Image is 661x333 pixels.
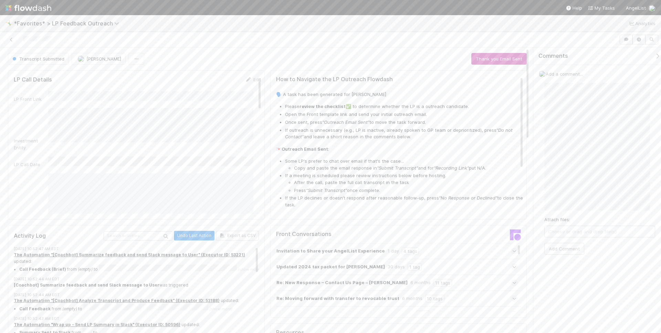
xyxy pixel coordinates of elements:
[14,233,102,239] h5: Activity Log
[393,311,413,318] div: 7 months
[14,292,264,298] div: [DATE] 10:52:44 AM EDT
[285,158,524,171] li: Some LP's prefer to chat over email if that's the case...
[285,127,524,140] li: If outreach is unnecessary (e.g., LP is inactive, already spoken to GP team or deprioritized), pr...
[588,5,615,11] span: My Tasks
[14,96,48,103] div: LP Front Link
[14,282,159,288] strong: [Coachbot] Summarize feedback and send Slack message to User
[276,279,408,287] strong: Re: New Response – Contact Us Page – [PERSON_NAME]
[545,226,655,237] span: Choose or drag and drop file(s)
[439,195,497,201] em: “No Response or Declined”
[276,311,390,318] strong: Tax timeline for 2024 investments on AngelList
[276,91,524,98] p: 🗣️ A task has been generated for [PERSON_NAME]
[14,252,264,273] div: updated:
[8,53,69,65] button: Transcript Submitted
[377,165,418,171] em: "Submit Transcript"
[544,216,570,223] label: Attach files:
[72,53,126,65] button: [PERSON_NAME]
[282,146,328,152] strong: Outreach Email Sent
[416,311,430,318] div: 1 tag
[294,165,524,172] li: Copy and paste the email response in and for put N/A.
[6,20,12,26] span: 🤸‍♂️
[471,53,527,65] button: Thank you Email Sent
[285,172,524,194] li: If a meeting is scheduled please review instructions below before hosting.
[276,247,385,255] strong: Invitation to Share your AngelList Experience
[14,276,264,282] div: [DATE] 10:52:44 AM EDT
[588,4,615,11] a: My Tasks
[388,247,399,255] div: 1 day
[434,165,469,171] em: "Recording Link"
[294,179,524,186] li: After the call, paste the full call transcript in the task
[14,252,245,257] a: The Automation "[Coachbot] Summarize feedback and send Slack message to User" (Executor ID: 53221)
[546,71,583,77] span: Add a comment...
[276,146,524,153] p: 💌 :
[19,304,264,312] summary: Call Feedback from (empty) to (show more)
[276,263,385,271] strong: Updated 2024 tax packet for [PERSON_NAME]
[388,263,405,271] div: 30 days
[245,77,261,82] a: Edit
[19,306,51,311] strong: Call Feedback
[11,56,64,62] span: Transcript Submitted
[544,243,584,255] button: Add Comment
[276,295,399,302] strong: Re: Moving forward with transfer to revocable trust
[294,187,524,194] li: Press once complete.
[14,298,220,303] a: The Automation "[Coachbot] Analyze Transcript and Produce Feedback" (Executor ID: 53188)
[285,119,524,126] li: Once sent, press to move the task forward.
[62,306,77,311] em: (empty)
[649,5,655,12] img: avatar_218ae7b5-dcd5-4ccc-b5d5-7cc00ae2934f.png
[408,263,422,271] div: 1 tag
[14,161,48,168] div: LP Call Date
[14,76,52,83] h5: LP Call Details
[14,298,264,312] div: updated:
[566,4,582,11] div: Help
[433,279,452,287] div: 11 tags
[14,20,123,27] span: *Favorites* > LP Feedback Outreach
[285,195,524,208] li: If the LP declines or doesn’t respond after reasonable follow-up, press to close the task.
[174,231,214,240] button: Undo Last Action
[402,247,419,255] div: 4 tags
[425,295,444,302] div: 10 tags
[300,104,346,109] strong: review the checklist
[86,56,121,62] span: [PERSON_NAME]
[78,267,93,272] em: (empty)
[306,187,347,193] em: “Submit Transcript”
[538,53,568,60] span: Comments
[628,19,655,28] a: Analytics
[216,231,259,240] button: Export as CSV
[322,119,369,125] em: "Outreach Email Sent”
[276,231,394,238] h5: Front Conversations
[19,265,264,273] summary: Call Feedback (Brief) from (empty) to (show more)
[285,103,524,110] li: Please ✅ to determine whether the LP is a outreach candidate.
[14,282,264,288] div: was triggered
[402,295,422,302] div: 6 months
[19,267,66,272] strong: Call Feedback (Brief)
[510,229,521,240] img: front-logo-b4b721b83371efbadf0a.svg
[539,71,546,77] img: avatar_218ae7b5-dcd5-4ccc-b5d5-7cc00ae2934f.png
[14,316,264,322] div: [DATE] 10:52:43 AM EDT
[276,76,524,83] h5: How to Navigate the LP Outreach Flowdash
[410,279,431,287] div: 6 months
[14,137,48,151] div: Investment Entity
[626,5,646,11] span: AngelList
[104,231,172,240] input: Search activities...
[6,2,51,14] img: logo-inverted-e16ddd16eac7371096b0.svg
[209,307,232,311] span: (show more)
[14,322,180,327] a: The Automation "Wrap up - Send LP Summary in Slack" (Executor ID: 50596)
[77,55,84,62] img: avatar_218ae7b5-dcd5-4ccc-b5d5-7cc00ae2934f.png
[285,111,524,118] li: Open the Front template link and send your initial outreach email.
[238,267,261,272] span: (show more)
[14,246,264,252] div: [DATE] 10:52:47 AM EDT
